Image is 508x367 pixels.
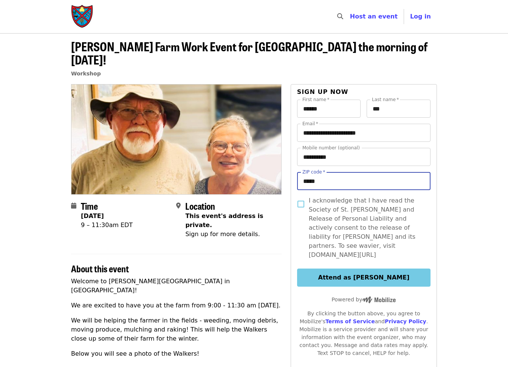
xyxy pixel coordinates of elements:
label: Mobile number (optional) [302,146,360,150]
input: Mobile number (optional) [297,148,431,166]
label: ZIP code [302,170,325,174]
a: Terms of Service [325,318,375,324]
input: Last name [367,100,431,118]
span: I acknowledge that I have read the Society of St. [PERSON_NAME] and Release of Personal Liability... [309,196,424,260]
a: Host an event [350,13,398,20]
p: Welcome to [PERSON_NAME][GEOGRAPHIC_DATA] in [GEOGRAPHIC_DATA]! [71,277,282,295]
span: This event's address is private. [185,212,263,229]
p: Below you will see a photo of the Walkers! [71,349,282,358]
span: [PERSON_NAME] Farm Work Event for [GEOGRAPHIC_DATA] the morning of [DATE]! [71,37,427,68]
input: Email [297,124,431,142]
span: About this event [71,262,129,275]
a: Privacy Policy [385,318,426,324]
i: search icon [337,13,343,20]
img: Walker Farm Work Event for Durham Academy the morning of 8/29/2025! organized by Society of St. A... [71,84,281,194]
img: Powered by Mobilize [362,296,396,303]
button: Log in [404,9,437,24]
label: Last name [372,97,399,102]
label: First name [302,97,330,102]
img: Society of St. Andrew - Home [71,5,94,29]
span: Location [185,199,215,212]
p: We will be helping the farmer in the fields - weeding, moving debris, moving produce, mulching an... [71,316,282,343]
span: Sign up for more details. [185,230,260,238]
div: By clicking the button above, you agree to Mobilize's and . Mobilize is a service provider and wi... [297,310,431,357]
span: Powered by [331,296,396,303]
p: We are excited to have you at the farm from 9:00 - 11:30 am [DATE]. [71,301,282,310]
a: Workshop [71,71,101,77]
span: Sign up now [297,88,348,95]
span: Log in [410,13,431,20]
input: Search [348,8,354,26]
strong: [DATE] [81,212,104,220]
label: Email [302,121,318,126]
i: calendar icon [71,202,76,209]
i: map-marker-alt icon [176,202,181,209]
input: First name [297,100,361,118]
span: Time [81,199,98,212]
button: Attend as [PERSON_NAME] [297,269,431,287]
input: ZIP code [297,172,431,190]
div: 9 – 11:30am EDT [81,221,133,230]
